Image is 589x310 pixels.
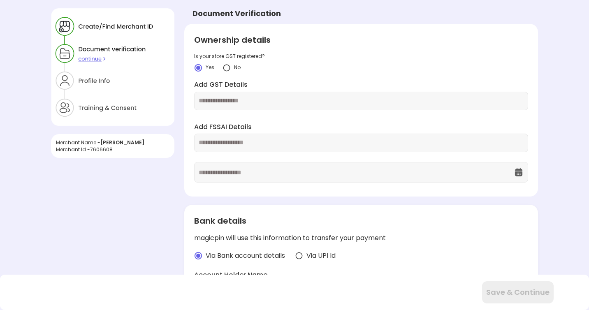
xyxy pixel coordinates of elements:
[206,251,285,261] span: Via Bank account details
[295,252,303,260] img: radio
[194,234,528,243] div: magicpin will use this information to transfer your payment
[194,215,528,227] div: Bank details
[100,139,144,146] span: [PERSON_NAME]
[51,8,174,126] img: xZtaNGYO7ZEa_Y6BGN0jBbY4tz3zD8CMWGtK9DYT203r_wSWJgC64uaYzQv0p6I5U3yzNyQZ90jnSGEji8ItH6xpax9JibOI_...
[194,123,528,132] label: Add FSSAI Details
[514,167,524,177] img: OcXK764TI_dg1n3pJKAFuNcYfYqBKGvmbXteblFrPew4KBASBbPUoKPFDRZzLe5z5khKOkBCrBseVNl8W_Mqhk0wgJF92Dyy9...
[194,252,202,260] img: radio
[234,64,241,71] span: No
[194,271,528,280] label: Account Holder Name
[56,146,169,153] div: Merchant Id - 7606608
[206,64,214,71] span: Yes
[482,281,554,303] button: Save & Continue
[192,8,281,19] div: Document Verification
[56,139,169,146] div: Merchant Name -
[194,64,202,72] img: crlYN1wOekqfTXo2sKdO7mpVD4GIyZBlBCY682TI1bTNaOsxckEXOmACbAD6EYcPGHR5wXB9K-wSeRvGOQTikGGKT-kEDVP-b...
[306,251,336,261] span: Via UPI Id
[194,80,528,90] label: Add GST Details
[194,53,528,60] div: Is your store GST registered?
[194,34,528,46] div: Ownership details
[223,64,231,72] img: yidvdI1b1At5fYgYeHdauqyvT_pgttO64BpF2mcDGQwz_NKURL8lp7m2JUJk3Onwh4FIn8UgzATYbhG5vtZZpSXeknhWnnZDd...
